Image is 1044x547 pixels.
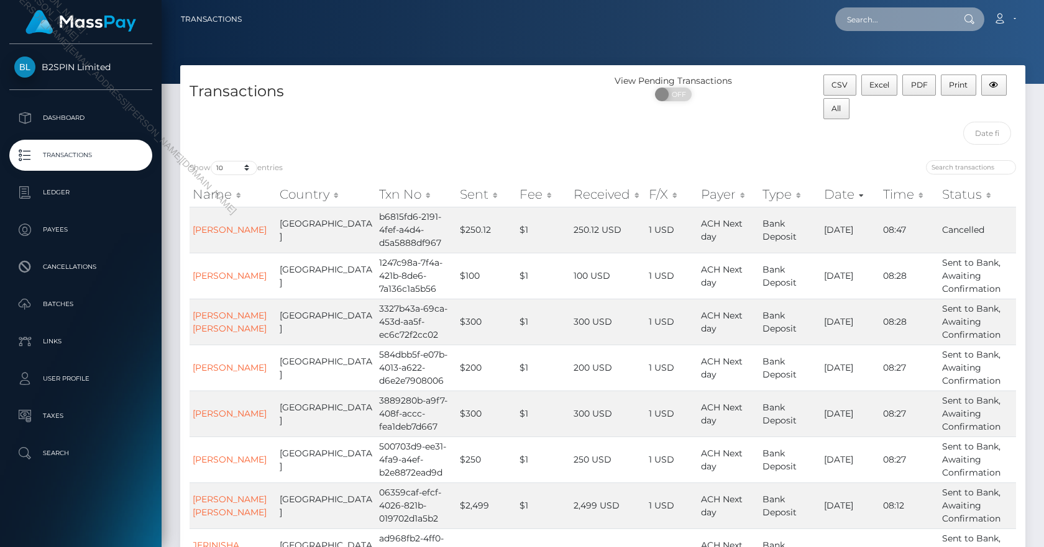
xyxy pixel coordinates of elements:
th: Name: activate to sort column ascending [190,182,277,207]
td: $100 [457,253,516,299]
td: 1 USD [646,436,698,482]
td: [DATE] [821,207,880,253]
th: Sent: activate to sort column ascending [457,182,516,207]
button: All [823,98,849,119]
td: 2,499 USD [570,482,646,528]
a: [PERSON_NAME] [PERSON_NAME] [193,494,267,518]
td: 1 USD [646,253,698,299]
td: 08:27 [880,436,939,482]
span: ACH Next day [701,218,743,242]
td: Bank Deposit [759,482,821,528]
label: Show entries [190,161,283,175]
th: Status: activate to sort column ascending [939,182,1016,207]
a: Batches [9,289,152,320]
th: Type: activate to sort column ascending [759,182,821,207]
td: 1 USD [646,207,698,253]
a: Taxes [9,400,152,432]
select: Showentries [211,161,257,175]
td: Bank Deposit [759,345,821,391]
p: Transactions [14,146,147,165]
td: 100 USD [570,253,646,299]
a: User Profile [9,363,152,394]
span: Print [949,80,968,89]
a: [PERSON_NAME] [PERSON_NAME] [193,310,267,334]
td: [GEOGRAPHIC_DATA] [277,436,376,482]
td: 08:28 [880,299,939,345]
td: [GEOGRAPHIC_DATA] [277,207,376,253]
td: 08:28 [880,253,939,299]
td: $300 [457,299,516,345]
th: Txn No: activate to sort column ascending [376,182,457,207]
th: Fee: activate to sort column ascending [516,182,570,207]
span: ACH Next day [701,494,743,518]
td: $250.12 [457,207,516,253]
td: 1 USD [646,299,698,345]
td: $1 [516,436,570,482]
span: ACH Next day [701,356,743,380]
th: Time: activate to sort column ascending [880,182,939,207]
a: [PERSON_NAME] [193,408,267,419]
td: $1 [516,345,570,391]
td: Bank Deposit [759,253,821,299]
th: F/X: activate to sort column ascending [646,182,698,207]
td: 3327b43a-69ca-453d-aa5f-ec6c72f2cc02 [376,299,457,345]
td: Bank Deposit [759,391,821,436]
td: [DATE] [821,253,880,299]
td: b6815fd6-2191-4fef-a4d4-d5a5888df967 [376,207,457,253]
img: B2SPIN Limited [14,57,35,78]
p: User Profile [14,369,147,388]
span: CSV [831,80,848,89]
td: 1 USD [646,482,698,528]
div: View Pending Transactions [603,75,744,88]
td: $1 [516,482,570,528]
td: [DATE] [821,482,880,528]
td: $250 [457,436,516,482]
td: [GEOGRAPHIC_DATA] [277,345,376,391]
td: 250 USD [570,436,646,482]
a: Ledger [9,177,152,208]
a: Search [9,438,152,469]
p: Taxes [14,407,147,425]
button: CSV [823,75,856,96]
td: 3889280b-a9f7-408f-accc-fea1deb7d667 [376,391,457,436]
span: Excel [869,80,889,89]
a: Payees [9,214,152,245]
th: Country: activate to sort column ascending [277,182,376,207]
td: Cancelled [939,207,1016,253]
button: Print [941,75,976,96]
p: Payees [14,220,147,239]
a: Links [9,326,152,357]
td: Bank Deposit [759,207,821,253]
span: ACH Next day [701,448,743,472]
td: [GEOGRAPHIC_DATA] [277,482,376,528]
input: Search transactions [926,160,1016,174]
td: 08:27 [880,345,939,391]
td: Bank Deposit [759,436,821,482]
td: 300 USD [570,299,646,345]
th: Payer: activate to sort column ascending [698,182,759,207]
td: 08:47 [880,207,939,253]
td: 1 USD [646,345,698,391]
td: 1 USD [646,391,698,436]
a: Transactions [181,6,242,32]
button: PDF [902,75,936,96]
a: [PERSON_NAME] [193,270,267,281]
input: Search... [835,7,952,31]
p: Search [14,444,147,463]
a: Transactions [9,140,152,171]
td: $1 [516,253,570,299]
td: 500703d9-ee31-4fa9-a4ef-b2e8872ead9d [376,436,457,482]
a: [PERSON_NAME] [193,454,267,465]
button: Column visibility [981,75,1007,96]
td: Sent to Bank, Awaiting Confirmation [939,299,1016,345]
span: PDF [911,80,928,89]
td: 200 USD [570,345,646,391]
td: $300 [457,391,516,436]
td: [GEOGRAPHIC_DATA] [277,391,376,436]
td: $200 [457,345,516,391]
span: B2SPIN Limited [9,61,152,73]
td: 584dbb5f-e07b-4013-a622-d6e2e7908006 [376,345,457,391]
td: 08:12 [880,482,939,528]
td: 1247c98a-7f4a-421b-8de6-7a136c1a5b56 [376,253,457,299]
td: [DATE] [821,391,880,436]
